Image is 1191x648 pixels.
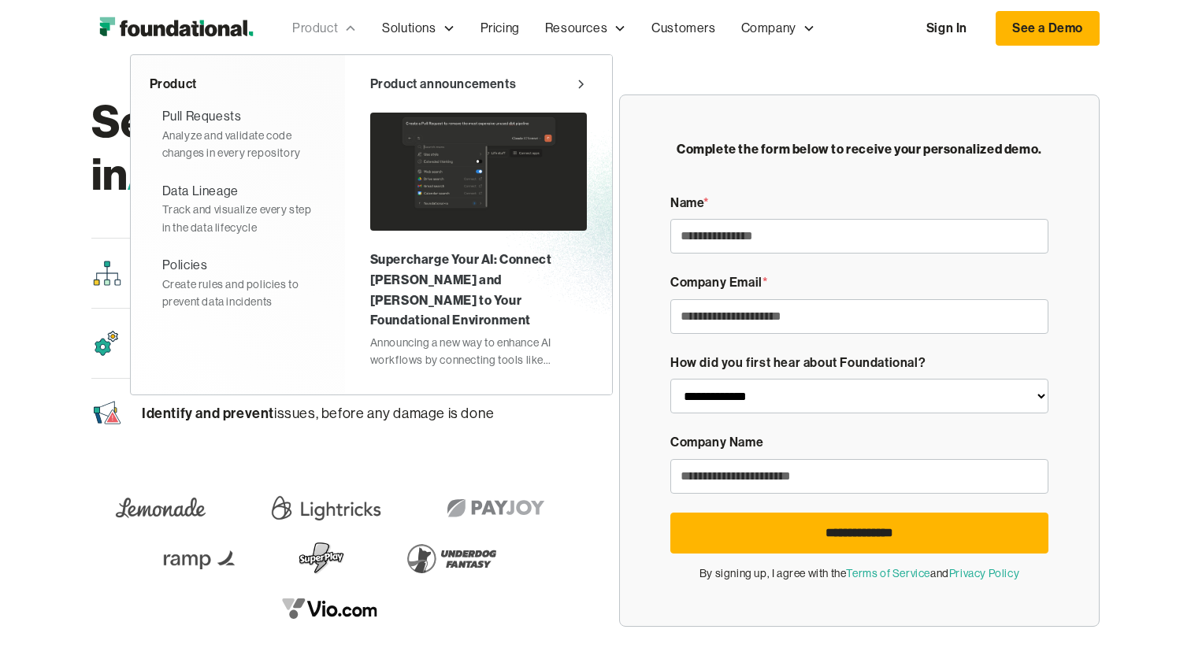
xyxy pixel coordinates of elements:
iframe: Chat Widget [1112,572,1191,648]
a: Data LineageTrack and visualize every step in the data lifecycle [150,175,326,243]
span: Action [128,146,261,202]
a: Pricing [468,2,532,54]
div: Company [741,18,796,39]
div: Resources [532,2,639,54]
div: Pull Requests [162,106,242,127]
div: Product [280,2,369,54]
img: Lightricks Logo [266,486,386,530]
div: By signing up, I agree with the and [670,565,1048,582]
a: See a Demo [996,11,1100,46]
div: Policies [162,255,208,276]
div: Data Lineage [162,181,239,202]
a: Privacy Policy [949,567,1019,579]
img: Underdog Fantasy Logo [396,536,506,580]
div: Supercharge Your AI: Connect [PERSON_NAME] and [PERSON_NAME] to Your Foundational Environment [370,250,587,330]
div: Create rules and policies to prevent data incidents [162,276,314,311]
a: Supercharge Your AI: Connect [PERSON_NAME] and [PERSON_NAME] to Your Foundational EnvironmentAnno... [370,106,587,375]
a: Customers [639,2,728,54]
div: Company Email [670,272,1048,293]
img: Data Contracts Icon [91,398,123,429]
div: Product announcements [370,74,517,94]
img: vio logo [271,587,389,631]
span: Identify and prevent [142,404,274,422]
div: Company Name [670,432,1048,453]
img: Payjoy logo [436,486,555,530]
a: Terms of Service [846,567,930,579]
a: Sign In [911,12,983,45]
div: Company [729,2,828,54]
p: issues, before any damage is done [142,402,495,426]
a: home [91,13,261,44]
h1: See Foundational in [91,94,569,200]
a: Pull RequestsAnalyze and validate code changes in every repository [150,100,326,168]
div: Analyze and validate code changes in every repository [162,127,314,162]
div: Resources [545,18,607,39]
div: Announcing a new way to enhance AI workflows by connecting tools like [PERSON_NAME] and [PERSON_N... [370,334,587,369]
div: Name [670,193,1048,213]
img: Lemonade Logo [106,486,216,530]
div: Product [150,74,326,94]
img: Ramp Logo [154,536,248,580]
nav: Product [130,54,613,395]
div: Solutions [382,18,436,39]
a: Product announcements [370,74,587,94]
div: How did you first hear about Foundational? [670,353,1048,373]
div: Solutions [369,2,467,54]
img: Streamline code icon [91,257,123,289]
div: Product [292,18,338,39]
img: Foundational Logo [91,13,261,44]
a: PoliciesCreate rules and policies to prevent data incidents [150,249,326,317]
strong: Complete the form below to receive your personalized demo. [677,141,1042,157]
div: Track and visualize every step in the data lifecycle [162,201,314,236]
form: Demo Form [670,193,1048,582]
